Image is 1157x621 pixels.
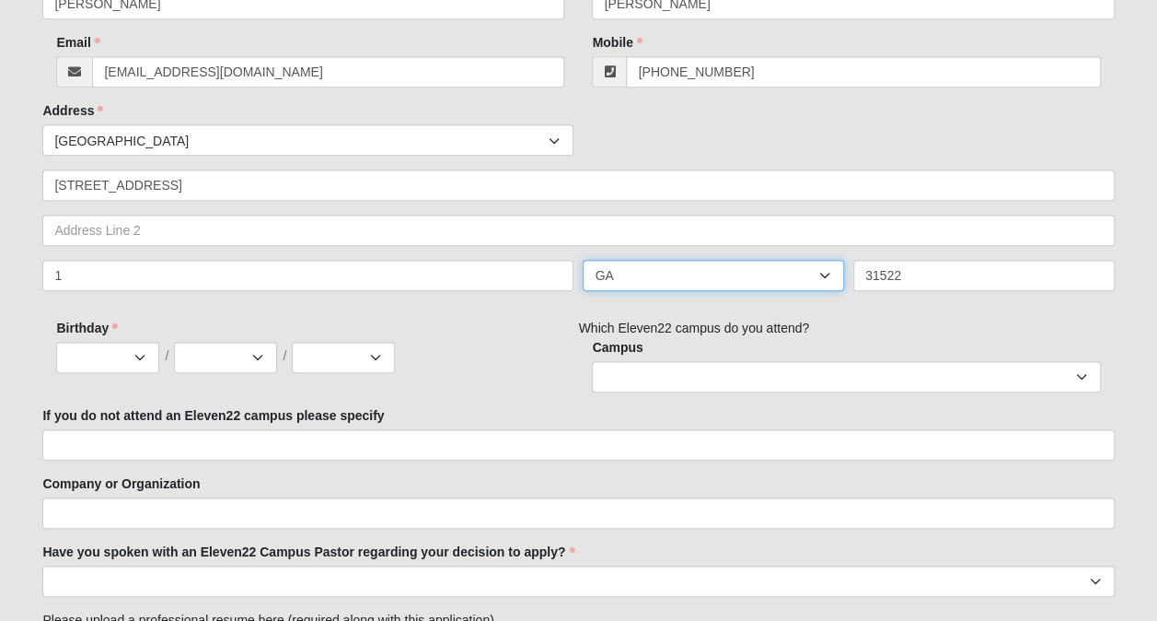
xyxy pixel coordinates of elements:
[56,33,99,52] label: Email
[42,406,384,425] label: If you do not attend an Eleven22 campus please specify
[42,260,573,291] input: City
[56,319,118,337] label: Birthday
[42,215,1114,246] input: Address Line 2
[283,346,286,367] span: /
[592,338,642,357] label: Campus
[592,33,642,52] label: Mobile
[165,346,168,367] span: /
[42,170,1114,201] input: Address Line 1
[42,101,103,120] label: Address
[42,543,574,561] label: Have you spoken with an Eleven22 Campus Pastor regarding your decision to apply?
[54,125,549,157] span: [GEOGRAPHIC_DATA]
[853,260,1115,291] input: Zip
[42,475,200,493] label: Company or Organization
